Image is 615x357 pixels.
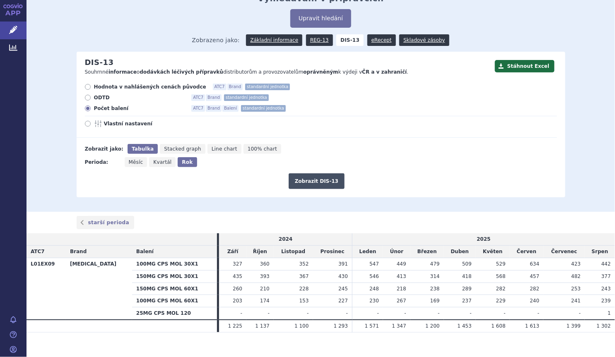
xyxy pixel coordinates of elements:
span: Měsíc [129,159,143,165]
span: 413 [397,273,406,279]
span: Počet balení [94,105,185,112]
td: Duben [444,246,476,258]
span: 1 302 [597,323,611,329]
span: - [405,310,406,316]
span: 1 571 [365,323,379,329]
span: 1 293 [334,323,348,329]
span: Balení [136,249,154,254]
span: 282 [530,286,540,292]
span: 352 [299,261,309,267]
span: 442 [601,261,611,267]
span: 239 [601,298,611,304]
a: REG-13 [306,34,333,46]
span: 435 [233,273,242,279]
td: Červenec [543,246,585,258]
span: 327 [233,261,242,267]
span: - [579,310,581,316]
span: Stacked graph [164,146,201,152]
span: Brand [206,94,222,101]
span: ATC7 [191,94,205,101]
td: Srpen [585,246,615,258]
span: 423 [572,261,581,267]
span: Line chart [212,146,237,152]
span: 229 [496,298,506,304]
a: starší perioda [77,216,135,229]
td: Prosinec [313,246,352,258]
span: 1 613 [525,323,539,329]
button: Stáhnout Excel [495,60,555,72]
span: 377 [601,273,611,279]
span: standardní jednotka [224,94,269,101]
strong: DIS-13 [336,34,364,46]
span: 169 [430,298,440,304]
span: 241 [572,298,581,304]
span: 568 [496,273,506,279]
span: 237 [462,298,472,304]
span: 100% chart [248,146,277,152]
span: Brand [70,249,87,254]
th: 150MG CPS MOL 60X1 [132,283,217,295]
span: Vlastní nastavení [104,120,195,127]
span: standardní jednotka [245,84,290,90]
span: 634 [530,261,540,267]
span: 240 [530,298,540,304]
span: 253 [572,286,581,292]
span: ATC7 [31,249,45,254]
td: Listopad [274,246,313,258]
span: 1 347 [392,323,406,329]
span: Balení [222,105,239,112]
span: - [470,310,472,316]
span: Tabulka [132,146,154,152]
span: 1 453 [458,323,472,329]
th: [MEDICAL_DATA] [66,258,132,319]
span: Brand [227,84,243,90]
span: 153 [299,298,309,304]
span: 1 200 [425,323,439,329]
strong: ČR a v zahraničí [362,69,407,75]
span: Kvartál [153,159,171,165]
span: 1 608 [492,323,506,329]
span: 230 [369,298,379,304]
td: Říjen [246,246,274,258]
span: - [268,310,270,316]
span: 546 [369,273,379,279]
span: 367 [299,273,309,279]
span: 393 [260,273,270,279]
strong: dodávkách léčivých přípravků [140,69,223,75]
th: 25MG CPS MOL 120 [132,307,217,320]
span: Zobrazeno jako: [192,34,240,46]
span: 1 399 [567,323,581,329]
span: 174 [260,298,270,304]
th: 150MG CPS MOL 30X1 [132,270,217,283]
span: Brand [206,105,222,112]
strong: informace [109,69,137,75]
span: 238 [430,286,440,292]
span: 449 [397,261,406,267]
td: Březen [410,246,444,258]
a: eRecept [367,34,396,46]
div: Perioda: [85,157,121,167]
h2: DIS-13 [85,58,114,67]
a: Základní informace [246,34,302,46]
span: 391 [338,261,348,267]
span: Hodnota v nahlášených cenách původce [94,84,206,90]
td: Září [219,246,246,258]
span: - [241,310,242,316]
span: 547 [369,261,379,267]
td: 2025 [352,233,615,245]
span: ATC7 [191,105,205,112]
span: 418 [462,273,472,279]
span: 282 [496,286,506,292]
span: 248 [369,286,379,292]
span: 1 100 [294,323,309,329]
button: Upravit hledání [290,9,351,28]
span: 210 [260,286,270,292]
p: Souhrnné o distributorům a provozovatelům k výdeji v . [85,69,491,76]
span: - [504,310,506,316]
span: 267 [397,298,406,304]
span: 529 [496,261,506,267]
span: - [438,310,439,316]
span: 482 [572,273,581,279]
span: - [307,310,309,316]
span: 260 [233,286,242,292]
